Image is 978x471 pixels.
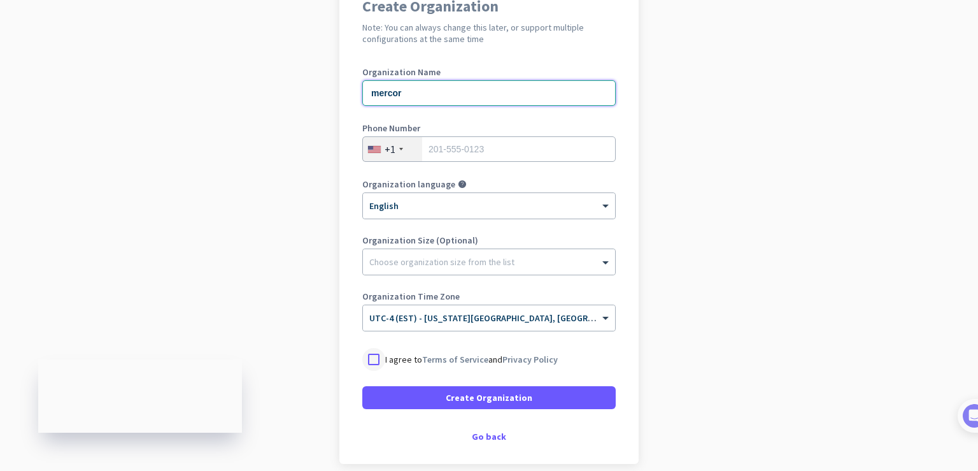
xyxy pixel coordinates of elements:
[362,136,616,162] input: 201-555-0123
[385,143,395,156] div: +1
[362,124,616,133] label: Phone Number
[362,432,616,441] div: Go back
[385,353,558,366] p: I agree to and
[362,292,616,301] label: Organization Time Zone
[362,22,616,45] h2: Note: You can always change this later, or support multiple configurations at the same time
[502,354,558,365] a: Privacy Policy
[362,68,616,76] label: Organization Name
[458,180,467,189] i: help
[362,386,616,409] button: Create Organization
[362,80,616,106] input: What is the name of your organization?
[422,354,488,365] a: Terms of Service
[38,359,242,433] iframe: Insightful Status
[362,180,455,189] label: Organization language
[362,236,616,245] label: Organization Size (Optional)
[446,391,532,404] span: Create Organization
